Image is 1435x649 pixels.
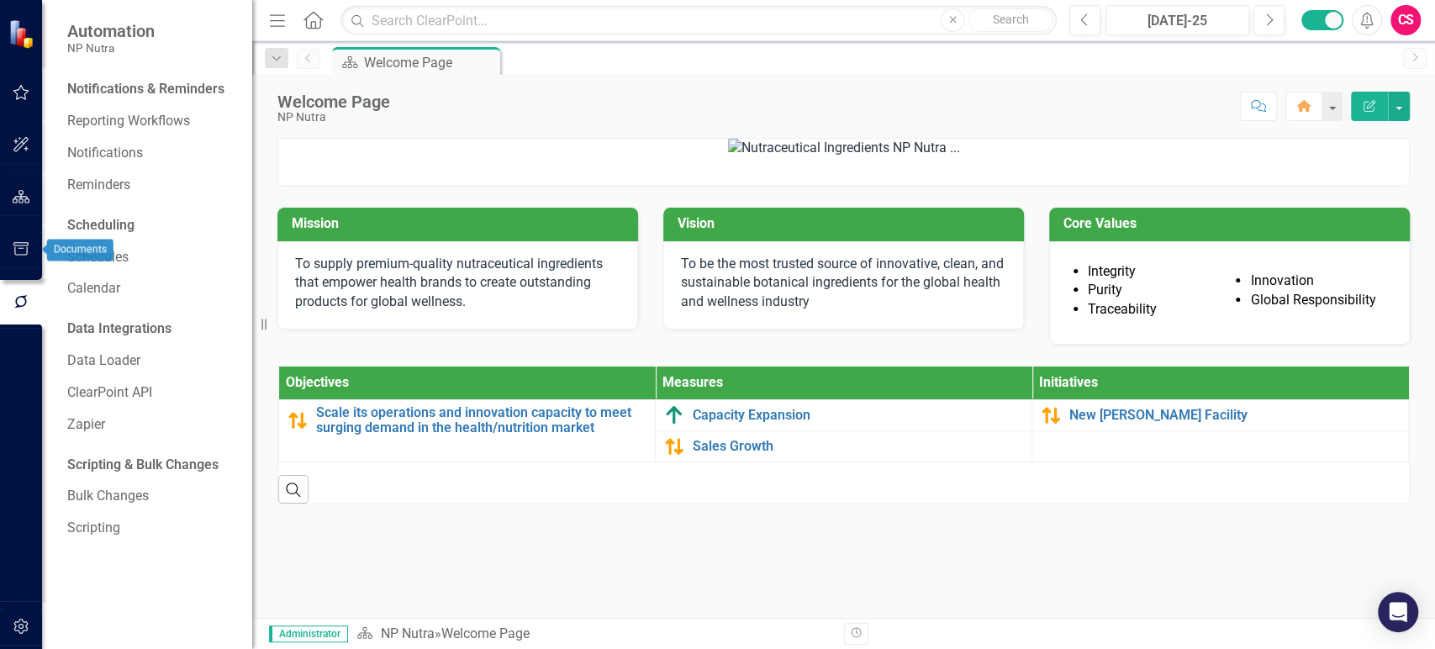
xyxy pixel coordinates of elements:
[364,52,496,73] div: Welcome Page
[47,239,113,261] div: Documents
[67,216,135,235] div: Scheduling
[67,80,224,99] div: Notifications & Reminders
[1032,399,1409,430] td: Double-Click to Edit Right Click for Context Menu
[681,255,1006,313] p: To be the most trusted source of innovative, clean, and sustainable botanical ingredients for the...
[67,144,235,163] a: Notifications
[441,625,529,641] div: Welcome Page
[1378,592,1418,632] div: Open Intercom Messenger
[67,456,219,475] div: Scripting & Bulk Changes
[1105,5,1249,35] button: [DATE]-25
[277,111,390,124] div: NP Nutra
[67,176,235,195] a: Reminders
[664,436,684,456] img: Caution
[1111,11,1243,31] div: [DATE]-25
[67,21,155,41] span: Automation
[356,625,831,644] div: »
[67,519,235,538] a: Scripting
[67,41,155,55] small: NP Nutra
[728,139,960,158] img: Nutraceutical Ingredients NP Nutra ...
[693,408,1023,423] a: Capacity Expansion
[380,625,434,641] a: NP Nutra
[664,405,684,425] img: Above Target
[279,399,656,462] td: Double-Click to Edit Right Click for Context Menu
[8,19,38,49] img: ClearPoint Strategy
[67,319,171,339] div: Data Integrations
[292,216,630,231] h3: Mission
[67,279,235,298] a: Calendar
[656,399,1032,430] td: Double-Click to Edit Right Click for Context Menu
[678,216,1016,231] h3: Vision
[67,248,235,267] a: Schedules
[67,112,235,131] a: Reporting Workflows
[67,383,235,403] a: ClearPoint API
[1390,5,1421,35] button: CS
[1041,405,1061,425] img: Caution
[1088,300,1225,319] li: Traceability
[277,92,390,111] div: Welcome Page
[968,8,1053,32] button: Search
[1088,262,1225,282] li: Integrity
[1250,291,1387,310] li: Global Responsibility
[693,439,1023,454] a: Sales Growth
[67,487,235,506] a: Bulk Changes
[1063,216,1401,231] h3: Core Values
[269,625,348,642] span: Administrator
[340,6,1057,35] input: Search ClearPoint...
[67,351,235,371] a: Data Loader
[656,430,1032,462] td: Double-Click to Edit Right Click for Context Menu
[67,415,235,435] a: Zapier
[316,405,646,435] a: Scale its operations and innovation capacity to meet surging demand in the health/nutrition market
[993,13,1029,26] span: Search
[288,410,308,430] img: Caution
[1069,408,1400,423] a: New [PERSON_NAME] Facility
[1250,272,1387,291] li: Innovation
[1088,281,1225,300] li: Purity
[295,255,620,313] p: To supply premium-quality nutraceutical ingredients that empower health brands to create outstand...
